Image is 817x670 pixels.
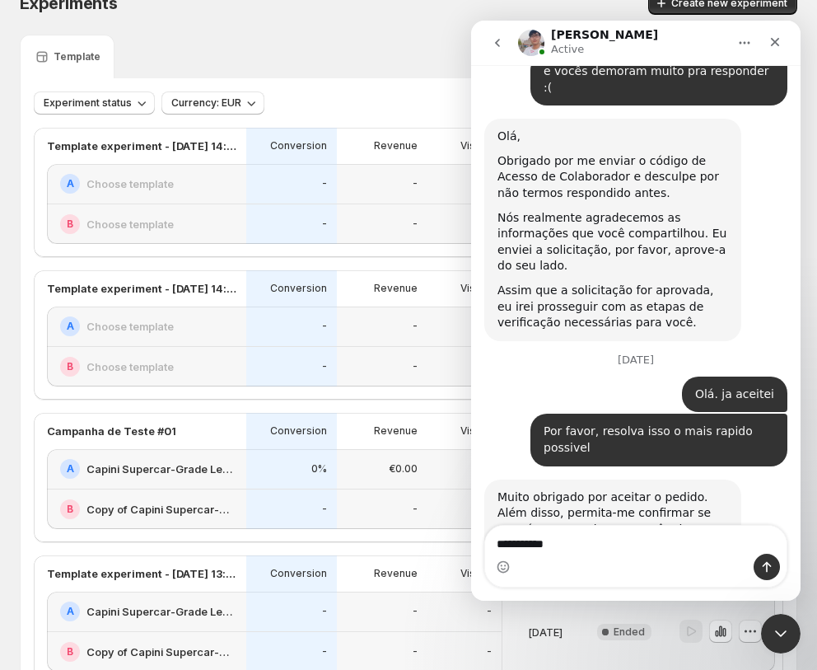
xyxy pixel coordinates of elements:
[413,218,418,231] p: -
[270,282,327,295] p: Conversion
[322,320,327,333] p: -
[47,138,236,154] p: Template experiment - [DATE] 14:49:18
[460,567,492,580] p: Visitor
[374,139,418,152] p: Revenue
[322,645,327,658] p: -
[86,318,174,335] h2: Choose template
[528,624,563,640] p: [DATE]
[460,424,492,438] p: Visitor
[86,358,174,375] h2: Choose template
[47,423,176,439] p: Campanha de Teste #01
[26,469,257,518] div: Muito obrigado por aceitar o pedido. Além disso, permita-me confirmar se esta é a campanha que vo...
[322,503,327,516] p: -
[374,567,418,580] p: Revenue
[67,503,73,516] h2: B
[67,218,73,231] h2: B
[282,533,309,560] button: Send a message…
[413,360,418,373] p: -
[374,282,418,295] p: Revenue
[322,218,327,231] p: -
[413,605,418,618] p: -
[86,603,236,620] h2: Capini Supercar-Grade Leather Case
[86,461,236,477] h2: Capini Supercar-Grade Leather Case
[311,462,327,476] p: 0%
[460,282,492,295] p: Visitor
[270,139,327,152] p: Conversion
[26,540,39,553] button: Emoji picker
[67,177,74,190] h2: A
[614,625,645,639] span: Ended
[86,501,236,518] h2: Copy of Capini Supercar-Grade Leather Case
[161,91,264,115] button: Currency: EUR
[13,459,316,599] div: Antony says…
[413,177,418,190] p: -
[322,177,327,190] p: -
[413,503,418,516] p: -
[67,320,74,333] h2: A
[389,462,418,476] p: €0.00
[761,614,801,654] iframe: Intercom live chat
[374,424,418,438] p: Revenue
[67,462,74,476] h2: A
[413,645,418,658] p: -
[86,176,174,192] h2: Choose template
[460,139,492,152] p: Visitor
[67,360,73,373] h2: B
[86,644,236,660] h2: Copy of Capini Supercar-Grade Leather Case
[67,605,74,618] h2: A
[471,21,801,601] iframe: Intercom live chat
[86,216,174,232] h2: Choose template
[47,565,236,582] p: Template experiment - [DATE] 13:32:44
[171,96,241,110] span: Currency: EUR
[34,91,155,115] button: Experiment status
[322,360,327,373] p: -
[67,645,73,658] h2: B
[44,96,132,110] span: Experiment status
[54,50,100,63] p: Template
[47,280,236,297] p: Template experiment - [DATE] 14:50:47
[13,459,270,569] div: Muito obrigado por aceitar o pedido. Além disso, permita-me confirmar se esta é a campanha que vo...
[270,424,327,438] p: Conversion
[14,505,316,533] textarea: Message…
[322,605,327,618] p: -
[487,645,492,658] p: -
[413,320,418,333] p: -
[487,605,492,618] p: -
[270,567,327,580] p: Conversion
